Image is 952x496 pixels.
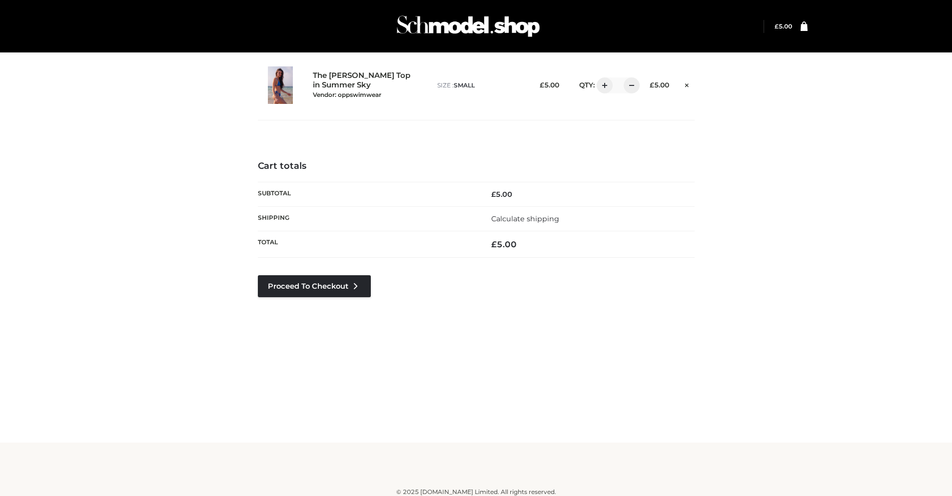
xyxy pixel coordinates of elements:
[437,81,523,90] p: size :
[679,77,694,90] a: Remove this item
[775,22,792,30] a: £5.00
[491,190,512,199] bdi: 5.00
[313,71,416,99] a: The [PERSON_NAME] Top in Summer SkyVendor: oppswimwear
[540,81,559,89] bdi: 5.00
[569,77,633,93] div: QTY:
[491,239,497,249] span: £
[258,182,476,206] th: Subtotal
[258,206,476,231] th: Shipping
[491,214,559,223] a: Calculate shipping
[454,81,475,89] span: SMALL
[491,239,517,249] bdi: 5.00
[393,6,543,46] img: Schmodel Admin 964
[258,161,695,172] h4: Cart totals
[775,22,792,30] bdi: 5.00
[258,275,371,297] a: Proceed to Checkout
[313,91,381,98] small: Vendor: oppswimwear
[540,81,544,89] span: £
[491,190,496,199] span: £
[650,81,654,89] span: £
[775,22,779,30] span: £
[258,231,476,258] th: Total
[650,81,669,89] bdi: 5.00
